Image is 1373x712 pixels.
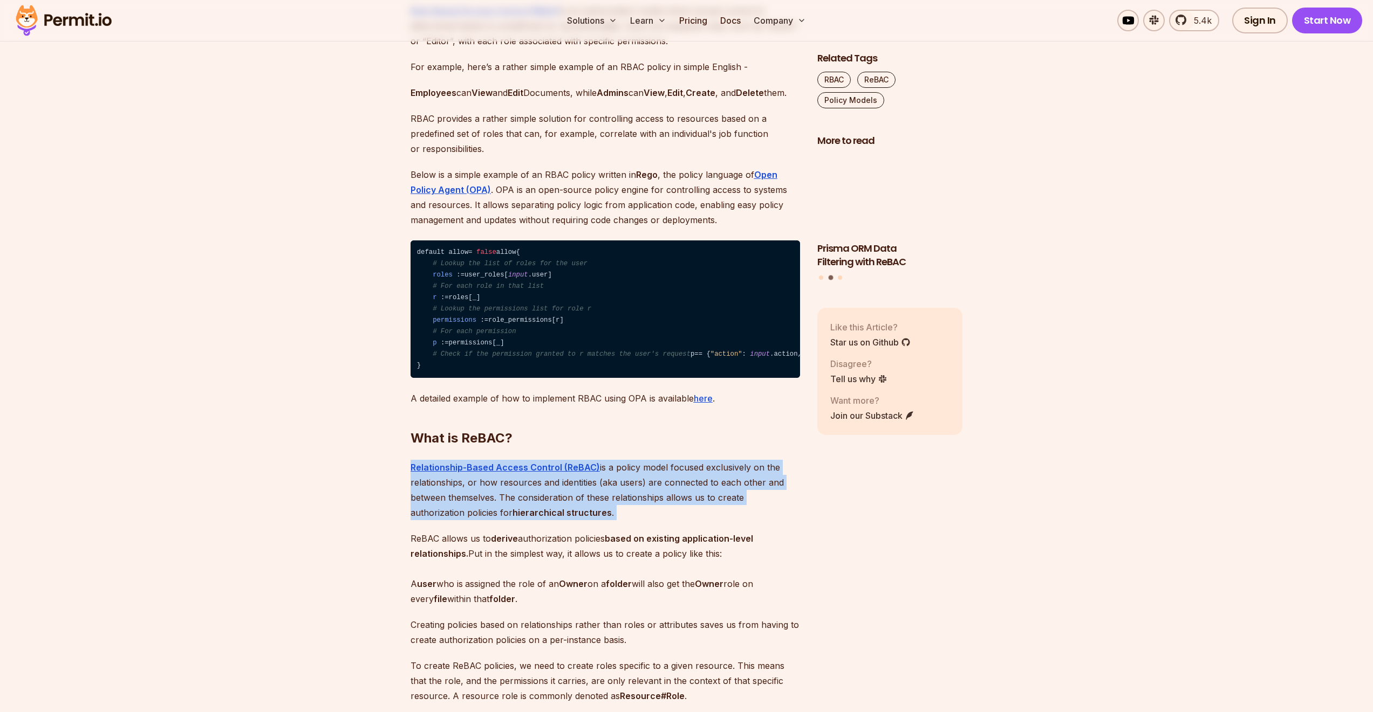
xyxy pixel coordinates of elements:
[411,658,800,703] p: To create ReBAC policies, we need to create roles specific to a given resource. This means that t...
[445,339,448,347] span: =
[513,507,612,518] strong: hierarchical structures
[433,305,591,313] span: # Lookup the permissions list for role r
[817,52,963,65] h2: Related Tags
[750,350,770,358] span: input
[817,154,963,269] li: 2 of 3
[706,350,710,358] span: {
[411,617,800,647] p: Creating policies based on relationships rather than roles or attributes saves us from having to ...
[417,362,421,369] span: }
[508,271,528,279] span: input
[468,294,472,301] span: [
[411,167,800,227] p: Below is a simple example of an RBAC policy written in , the policy language of . OPA is an open-...
[817,72,851,88] a: RBAC
[411,531,800,606] p: ReBAC allows us to authorization policies Put in the simplest way, it allows us to create a polic...
[434,593,447,604] strong: file
[636,169,658,180] strong: Rego
[819,276,823,280] button: Go to slide 1
[411,87,456,98] strong: Employees
[597,87,629,98] strong: Admins
[445,294,448,301] span: =
[433,339,436,347] span: p
[857,72,896,88] a: ReBAC
[817,242,963,269] h3: Prisma ORM Data Filtering with ReBAC
[694,350,698,358] span: =
[433,294,436,301] span: r
[411,85,800,100] p: can and Documents, while can , , , and them.
[1292,8,1363,33] a: Start Now
[411,460,800,520] p: is a policy model focused exclusively on the relationships, or how resources and identities (aka ...
[830,357,887,370] p: Disagree?
[433,282,544,290] span: # For each role in that list
[830,321,911,334] p: Like this Article?
[516,248,520,256] span: {
[441,339,445,347] span: :
[559,578,588,589] strong: Owner
[830,372,887,385] a: Tell us why
[548,271,551,279] span: ]
[695,578,723,589] strong: Owner
[563,10,621,31] button: Solutions
[830,394,914,407] p: Want more?
[686,87,715,98] strong: Create
[667,87,683,98] strong: Edit
[830,409,914,422] a: Join our Substack
[828,275,833,280] button: Go to slide 2
[559,316,563,324] span: ]
[472,87,493,98] strong: View
[699,350,702,358] span: =
[441,294,445,301] span: :
[716,10,745,31] a: Docs
[736,87,764,98] strong: Delete
[491,533,518,544] strong: derive
[417,578,436,589] strong: user
[489,593,515,604] strong: folder
[433,260,588,267] span: # Lookup the list of roles for the user
[411,240,800,378] code: default allow allow user_roles .user roles _ role_permissions r permissions _ p .action, .object
[492,339,496,347] span: [
[433,350,691,358] span: # Check if the permission granted to r matches the user's request
[411,111,800,156] p: RBAC provides a rather simple solution for controlling access to resources based on a predefined ...
[411,59,800,74] p: For example, here’s a rather simple example of an RBAC policy in simple English -
[411,169,777,195] a: Open Policy Agent (OPA)
[694,393,713,404] a: here
[411,391,800,406] p: A detailed example of how to implement RBAC using OPA is available .
[484,316,488,324] span: =
[626,10,671,31] button: Learn
[500,339,504,347] span: ]
[644,87,665,98] strong: View
[749,10,810,31] button: Company
[504,271,508,279] span: [
[461,271,465,279] span: =
[480,316,484,324] span: :
[817,134,963,148] h2: More to read
[508,87,523,98] strong: Edit
[1187,14,1212,27] span: 5.4k
[817,92,884,108] a: Policy Models
[830,336,911,349] a: Star us on Github
[476,248,496,256] span: false
[433,316,476,324] span: permissions
[433,271,453,279] span: roles
[675,10,712,31] a: Pricing
[838,276,842,280] button: Go to slide 3
[433,328,516,335] span: # For each permission
[552,316,556,324] span: [
[606,578,632,589] strong: folder
[411,462,600,473] a: Relationship-Based Access Control (ReBAC)
[11,2,117,39] img: Permit logo
[817,154,963,282] div: Posts
[476,294,480,301] span: ]
[411,386,800,447] h2: What is ReBAC?
[742,350,746,358] span: :
[711,350,742,358] span: "action"
[1169,10,1219,31] a: 5.4k
[468,248,472,256] span: =
[1232,8,1288,33] a: Sign In
[817,154,963,236] img: Prisma ORM Data Filtering with ReBAC
[620,690,685,701] strong: Resource#Role
[456,271,460,279] span: :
